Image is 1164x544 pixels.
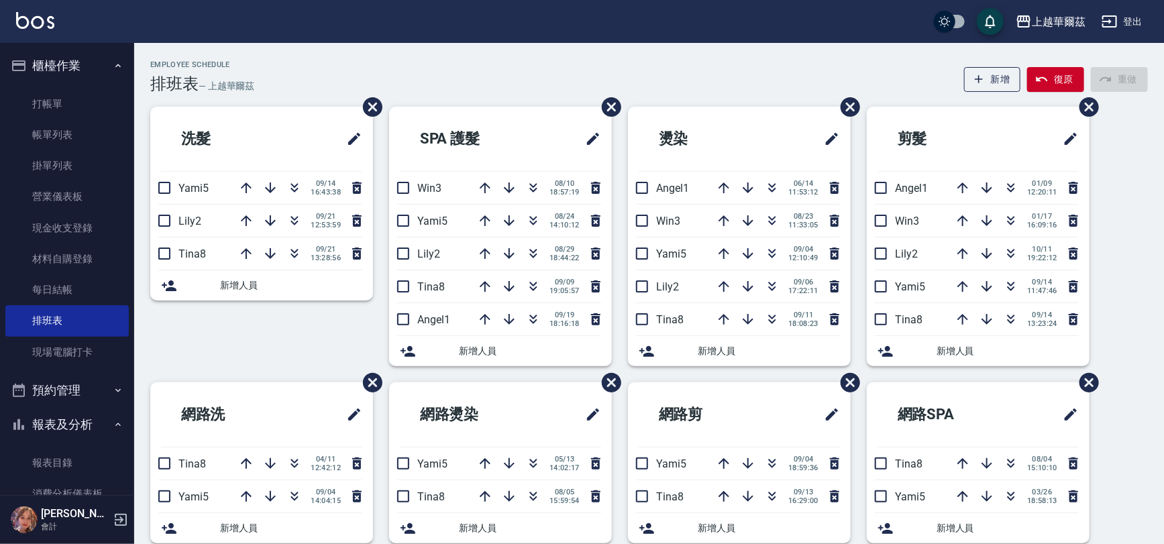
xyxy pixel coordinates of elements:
[816,123,840,155] span: 修改班表的標題
[592,363,623,402] span: 刪除班表
[549,278,580,286] span: 09/09
[150,60,254,69] h2: Employee Schedule
[964,67,1021,92] button: 新增
[150,74,199,93] h3: 排班表
[338,123,362,155] span: 修改班表的標題
[639,390,770,439] h2: 網路剪
[178,457,206,470] span: Tina8
[178,215,201,227] span: Lily2
[656,248,686,260] span: Yami5
[400,115,538,163] h2: SPA 護髮
[867,513,1090,543] div: 新增人員
[311,245,341,254] span: 09/21
[639,115,762,163] h2: 燙染
[1027,455,1057,464] span: 08/04
[1027,179,1057,188] span: 01/09
[788,179,818,188] span: 06/14
[1069,363,1101,402] span: 刪除班表
[5,447,129,478] a: 報表目錄
[788,245,818,254] span: 09/04
[161,115,284,163] h2: 洗髮
[549,221,580,229] span: 14:10:12
[1027,245,1057,254] span: 10/11
[549,455,580,464] span: 05/13
[459,344,601,358] span: 新增人員
[1027,496,1057,505] span: 18:58:13
[549,245,580,254] span: 08/29
[549,254,580,262] span: 18:44:22
[549,496,580,505] span: 15:59:54
[1027,212,1057,221] span: 01/17
[549,464,580,472] span: 14:02:17
[417,457,447,470] span: Yami5
[788,221,818,229] span: 11:33:05
[549,286,580,295] span: 19:05:57
[878,390,1014,439] h2: 網路SPA
[311,455,341,464] span: 04/11
[1055,398,1079,431] span: 修改班表的標題
[1027,311,1057,319] span: 09/14
[5,337,129,368] a: 現場電腦打卡
[1027,278,1057,286] span: 09/14
[549,179,580,188] span: 08/10
[698,521,840,535] span: 新增人員
[41,521,109,533] p: 會計
[311,464,341,472] span: 12:42:12
[895,280,925,293] span: Yami5
[895,248,918,260] span: Lily2
[150,513,373,543] div: 新增人員
[788,254,818,262] span: 12:10:49
[311,212,341,221] span: 09/21
[788,455,818,464] span: 09/04
[816,398,840,431] span: 修改班表的標題
[178,248,206,260] span: Tina8
[417,280,445,293] span: Tina8
[5,213,129,243] a: 現金收支登錄
[11,506,38,533] img: Person
[895,215,919,227] span: Win3
[1096,9,1148,34] button: 登出
[895,457,922,470] span: Tina8
[937,521,1079,535] span: 新增人員
[353,87,384,127] span: 刪除班表
[311,254,341,262] span: 13:28:56
[417,248,440,260] span: Lily2
[878,115,1001,163] h2: 剪髮
[549,319,580,328] span: 18:16:18
[577,123,601,155] span: 修改班表的標題
[400,390,538,439] h2: 網路燙染
[549,488,580,496] span: 08/05
[577,398,601,431] span: 修改班表的標題
[1027,319,1057,328] span: 13:23:24
[389,336,612,366] div: 新增人員
[199,79,255,93] h6: — 上越華爾茲
[220,278,362,292] span: 新增人員
[5,373,129,408] button: 預約管理
[628,336,851,366] div: 新增人員
[41,507,109,521] h5: [PERSON_NAME]
[338,398,362,431] span: 修改班表的標題
[831,87,862,127] span: 刪除班表
[656,457,686,470] span: Yami5
[1055,123,1079,155] span: 修改班表的標題
[937,344,1079,358] span: 新增人員
[150,270,373,301] div: 新增人員
[161,390,292,439] h2: 網路洗
[459,521,601,535] span: 新增人員
[698,344,840,358] span: 新增人員
[1027,286,1057,295] span: 11:47:46
[1027,221,1057,229] span: 16:09:16
[353,363,384,402] span: 刪除班表
[656,280,679,293] span: Lily2
[1027,254,1057,262] span: 19:22:12
[417,182,441,195] span: Win3
[656,490,684,503] span: Tina8
[311,188,341,197] span: 16:43:38
[1032,13,1086,30] div: 上越華爾茲
[549,212,580,221] span: 08/24
[5,89,129,119] a: 打帳單
[1027,188,1057,197] span: 12:20:11
[895,182,928,195] span: Angel1
[16,12,54,29] img: Logo
[788,188,818,197] span: 11:53:12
